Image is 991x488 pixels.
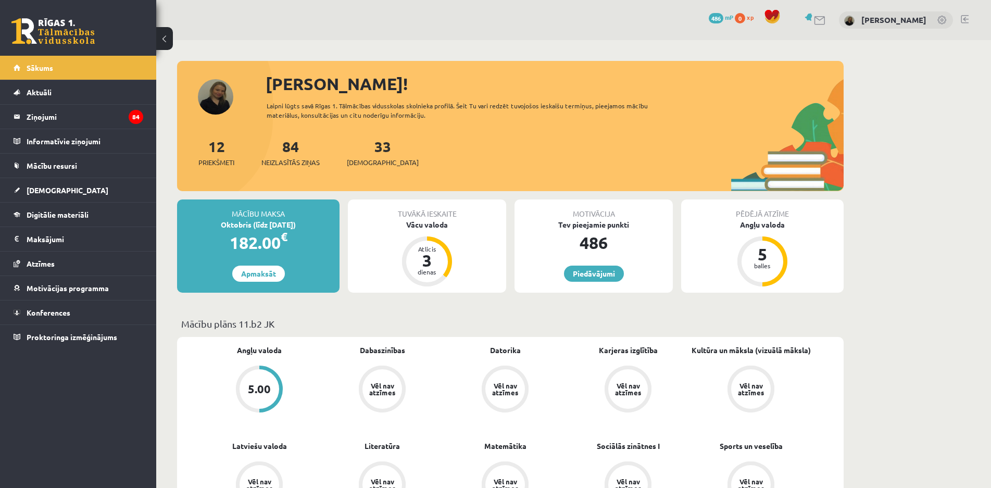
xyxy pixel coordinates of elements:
[14,203,143,227] a: Digitālie materiāli
[681,219,844,230] div: Angļu valoda
[725,13,733,21] span: mP
[348,219,506,288] a: Vācu valoda Atlicis 3 dienas
[736,382,766,396] div: Vēl nav atzīmes
[14,154,143,178] a: Mācību resursi
[747,246,778,262] div: 5
[266,71,844,96] div: [PERSON_NAME]!
[198,157,234,168] span: Priekšmeti
[14,80,143,104] a: Aktuāli
[564,266,624,282] a: Piedāvājumi
[14,301,143,324] a: Konferences
[14,227,143,251] a: Maksājumi
[261,157,320,168] span: Neizlasītās ziņas
[747,262,778,269] div: balles
[491,382,520,396] div: Vēl nav atzīmes
[709,13,723,23] span: 486
[27,259,55,268] span: Atzīmes
[267,101,667,120] div: Laipni lūgts savā Rīgas 1. Tālmācības vidusskolas skolnieka profilā. Šeit Tu vari redzēt tuvojošo...
[411,269,443,275] div: dienas
[692,345,811,356] a: Kultūra un māksla (vizuālā māksla)
[348,199,506,219] div: Tuvākā ieskaite
[177,230,340,255] div: 182.00
[14,105,143,129] a: Ziņojumi84
[261,137,320,168] a: 84Neizlasītās ziņas
[484,441,526,452] a: Matemātika
[27,63,53,72] span: Sākums
[597,441,660,452] a: Sociālās zinātnes I
[411,252,443,269] div: 3
[14,276,143,300] a: Motivācijas programma
[177,219,340,230] div: Oktobris (līdz [DATE])
[681,219,844,288] a: Angļu valoda 5 balles
[567,366,689,415] a: Vēl nav atzīmes
[27,227,143,251] legend: Maksājumi
[14,325,143,349] a: Proktoringa izmēģinājums
[599,345,658,356] a: Karjeras izglītība
[368,382,397,396] div: Vēl nav atzīmes
[14,129,143,153] a: Informatīvie ziņojumi
[515,199,673,219] div: Motivācija
[321,366,444,415] a: Vēl nav atzīmes
[515,230,673,255] div: 486
[11,18,95,44] a: Rīgas 1. Tālmācības vidusskola
[681,199,844,219] div: Pēdējā atzīme
[490,345,521,356] a: Datorika
[689,366,812,415] a: Vēl nav atzīmes
[515,219,673,230] div: Tev pieejamie punkti
[198,366,321,415] a: 5.00
[709,13,733,21] a: 486 mP
[720,441,783,452] a: Sports un veselība
[365,441,400,452] a: Literatūra
[861,15,926,25] a: [PERSON_NAME]
[27,210,89,219] span: Digitālie materiāli
[27,129,143,153] legend: Informatīvie ziņojumi
[27,161,77,170] span: Mācību resursi
[347,157,419,168] span: [DEMOGRAPHIC_DATA]
[27,308,70,317] span: Konferences
[281,229,287,244] span: €
[844,16,855,26] img: Sandra Lasmane
[14,178,143,202] a: [DEMOGRAPHIC_DATA]
[14,252,143,276] a: Atzīmes
[27,332,117,342] span: Proktoringa izmēģinājums
[14,56,143,80] a: Sākums
[237,345,282,356] a: Angļu valoda
[444,366,567,415] a: Vēl nav atzīmes
[735,13,745,23] span: 0
[232,266,285,282] a: Apmaksāt
[181,317,839,331] p: Mācību plāns 11.b2 JK
[27,185,108,195] span: [DEMOGRAPHIC_DATA]
[27,87,52,97] span: Aktuāli
[735,13,759,21] a: 0 xp
[411,246,443,252] div: Atlicis
[177,199,340,219] div: Mācību maksa
[360,345,405,356] a: Dabaszinības
[198,137,234,168] a: 12Priekšmeti
[27,283,109,293] span: Motivācijas programma
[348,219,506,230] div: Vācu valoda
[613,382,643,396] div: Vēl nav atzīmes
[232,441,287,452] a: Latviešu valoda
[347,137,419,168] a: 33[DEMOGRAPHIC_DATA]
[747,13,754,21] span: xp
[27,105,143,129] legend: Ziņojumi
[248,383,271,395] div: 5.00
[129,110,143,124] i: 84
